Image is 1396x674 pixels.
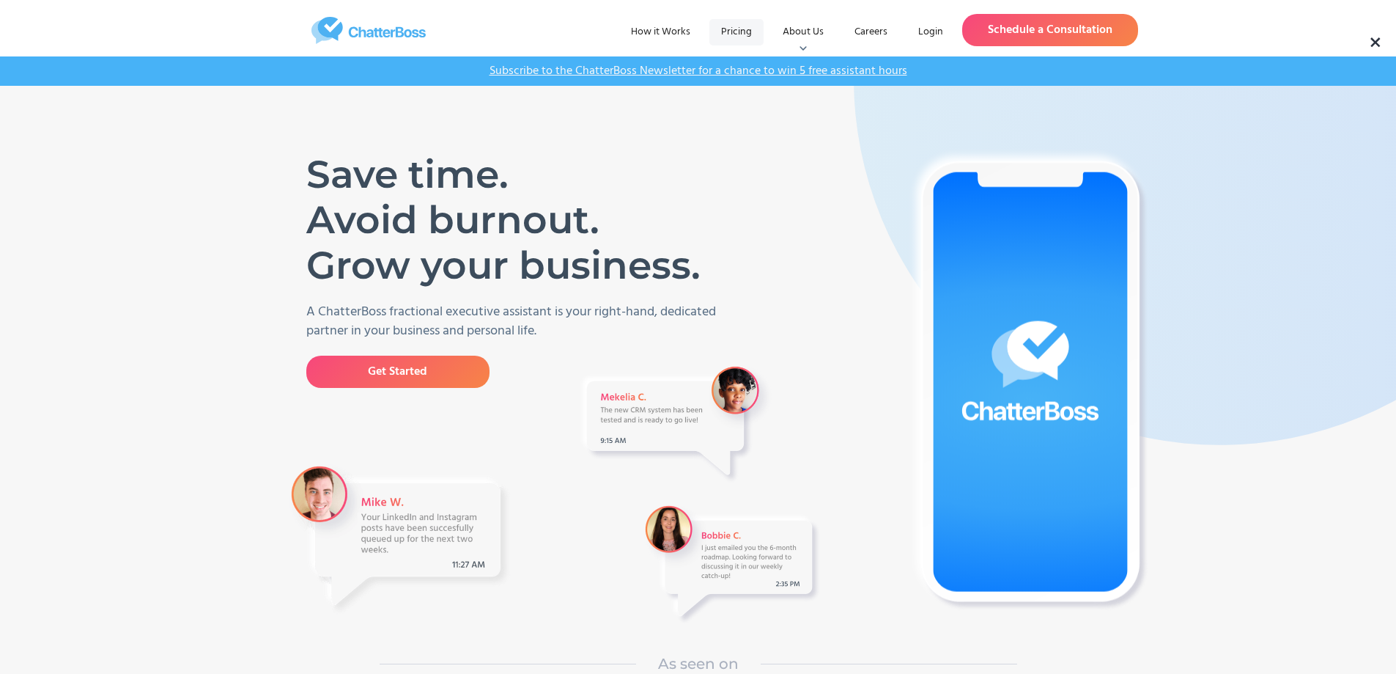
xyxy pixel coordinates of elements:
[619,19,702,45] a: How it Works
[906,19,955,45] a: Login
[771,19,835,45] div: About Us
[962,14,1138,46] a: Schedule a Consultation
[482,64,915,78] a: Subscribe to the ChatterBoss Newsletter for a chance to win 5 free assistant hours
[306,356,490,388] a: Get Started
[259,17,479,44] a: home
[306,152,713,288] h1: Save time. Avoid burnout. Grow your business.
[709,19,764,45] a: Pricing
[575,361,777,486] img: A Message from VA Mekelia
[640,500,823,627] img: A Message from a VA Bobbie
[306,303,735,341] p: A ChatterBoss fractional executive assistant is your right-hand, dedicated partner in your busine...
[843,19,899,45] a: Careers
[783,25,824,40] div: About Us
[288,463,512,616] img: A message from VA Mike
